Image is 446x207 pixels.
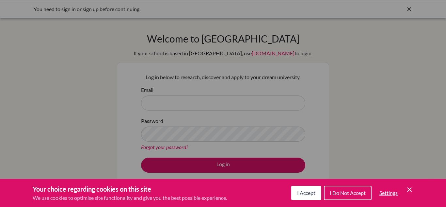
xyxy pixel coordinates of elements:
[33,194,227,202] p: We use cookies to optimise site functionality and give you the best possible experience.
[330,190,366,196] span: I Do Not Accept
[406,186,413,194] button: Save and close
[324,186,372,200] button: I Do Not Accept
[291,186,321,200] button: I Accept
[379,190,398,196] span: Settings
[374,186,403,199] button: Settings
[297,190,315,196] span: I Accept
[33,184,227,194] h3: Your choice regarding cookies on this site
